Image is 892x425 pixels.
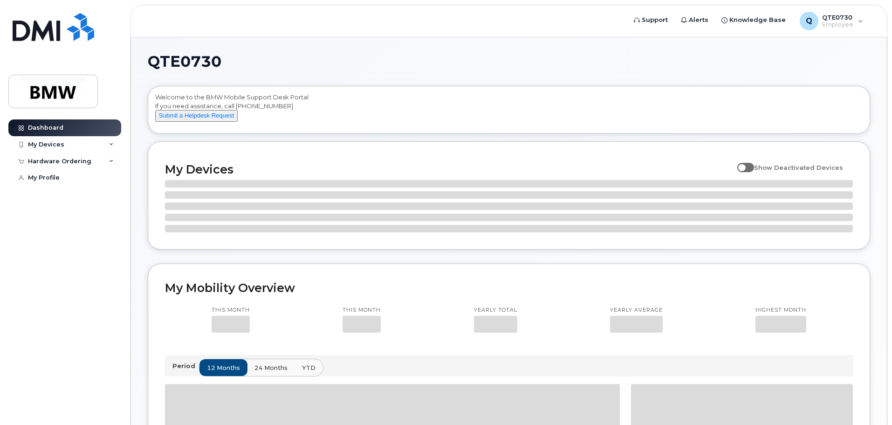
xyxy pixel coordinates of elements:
[737,159,745,166] input: Show Deactivated Devices
[343,307,381,314] p: This month
[155,111,238,119] a: Submit a Helpdesk Request
[755,307,806,314] p: Highest month
[172,362,199,370] p: Period
[754,164,843,171] span: Show Deactivated Devices
[610,307,663,314] p: Yearly average
[474,307,517,314] p: Yearly total
[155,93,863,130] div: Welcome to the BMW Mobile Support Desk Portal If you need assistance, call [PHONE_NUMBER].
[148,55,221,69] span: QTE0730
[212,307,250,314] p: This month
[165,281,853,295] h2: My Mobility Overview
[165,162,733,176] h2: My Devices
[302,363,316,372] span: YTD
[155,110,238,122] button: Submit a Helpdesk Request
[254,363,288,372] span: 24 months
